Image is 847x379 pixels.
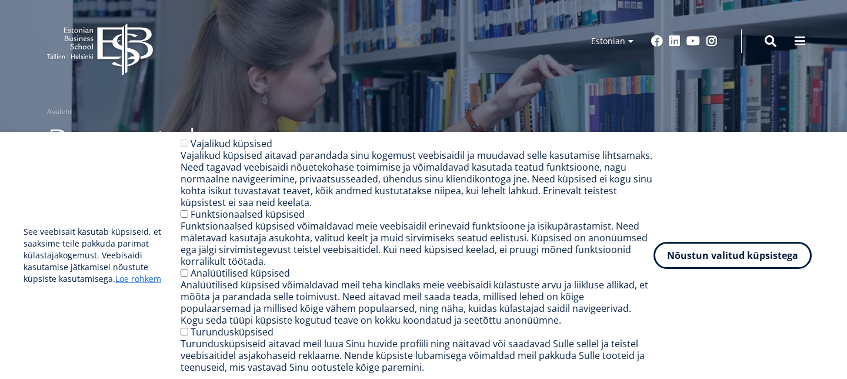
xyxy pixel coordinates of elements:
label: Funktsionaalsed küpsised [191,208,305,221]
div: Turundusküpsiseid aitavad meil luua Sinu huvide profiili ning näitavad või saadavad Sulle sellel ... [181,338,653,373]
label: Turundusküpsised [191,325,274,338]
div: Vajalikud küpsised aitavad parandada sinu kogemust veebisaidil ja muudavad selle kasutamise lihts... [181,149,653,208]
p: See veebisait kasutab küpsiseid, et saaksime teile pakkuda parimat külastajakogemust. Veebisaidi ... [24,226,181,285]
a: Youtube [686,35,700,47]
span: Raamatukogu [47,117,265,165]
a: Facebook [651,35,663,47]
button: Nõustun valitud küpsistega [653,242,812,269]
div: Analüütilised küpsised võimaldavad meil teha kindlaks meie veebisaidi külastuste arvu ja liikluse... [181,279,653,326]
a: Linkedin [669,35,681,47]
div: Funktsionaalsed küpsised võimaldavad meie veebisaidil erinevaid funktsioone ja isikupärastamist. ... [181,220,653,267]
label: Vajalikud küpsised [191,137,272,150]
a: Instagram [706,35,718,47]
a: Loe rohkem [115,273,161,285]
label: Analüütilised küpsised [191,267,290,280]
a: Avaleht [47,106,72,118]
